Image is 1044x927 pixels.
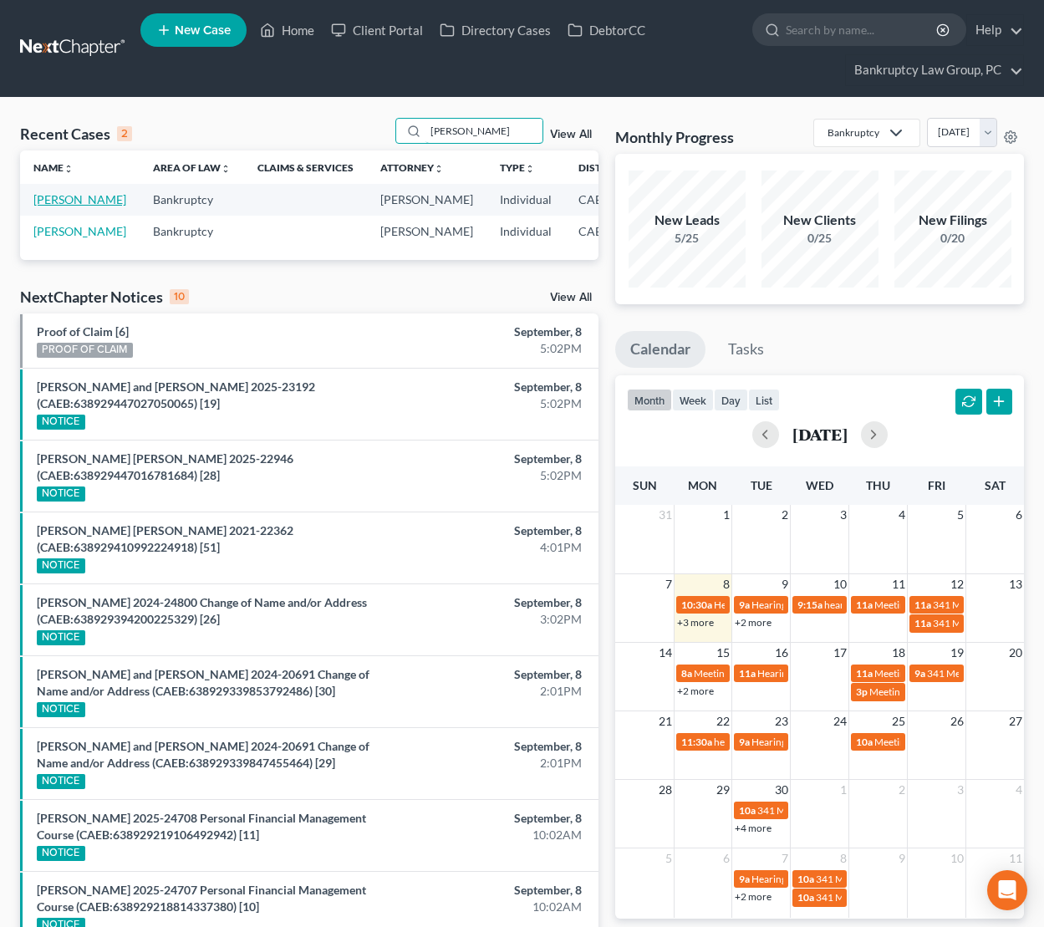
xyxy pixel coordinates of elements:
div: September, 8 [411,810,582,827]
span: Mon [688,478,717,492]
span: Sat [985,478,1006,492]
span: 4 [897,505,907,525]
span: 15 [715,643,731,663]
td: Individual [486,216,565,247]
span: 1 [838,780,848,800]
button: month [627,389,672,411]
a: Districtunfold_more [578,161,634,174]
h2: [DATE] [792,425,848,443]
span: 10a [739,804,756,817]
i: unfold_more [434,164,444,174]
a: Client Portal [323,15,431,45]
a: Tasks [713,331,779,368]
a: +4 more [735,822,772,834]
a: Area of Lawunfold_more [153,161,231,174]
div: September, 8 [411,451,582,467]
span: Meeting of Creditors for [PERSON_NAME] and [PERSON_NAME] [694,667,978,680]
span: 6 [721,848,731,868]
div: NOTICE [37,415,85,430]
div: NOTICE [37,846,85,861]
span: 3 [955,780,965,800]
div: 4:01PM [411,539,582,556]
th: Claims & Services [244,150,367,184]
span: 11a [914,598,931,611]
div: September, 8 [411,882,582,899]
button: week [672,389,714,411]
a: [PERSON_NAME] and [PERSON_NAME] 2025-23192 (CAEB:638929447027050065) [19] [37,379,315,410]
span: 17 [832,643,848,663]
div: September, 8 [411,738,582,755]
span: Thu [866,478,890,492]
button: day [714,389,748,411]
span: 6 [1014,505,1024,525]
a: View All [550,292,592,303]
span: 11a [914,617,931,629]
td: [PERSON_NAME] [367,216,486,247]
a: Proof of Claim [6] [37,324,129,339]
a: [PERSON_NAME] [33,224,126,238]
span: 9a [914,667,925,680]
span: 14 [657,643,674,663]
a: +2 more [677,685,714,697]
span: 10a [797,891,814,904]
div: NextChapter Notices [20,287,189,307]
span: Tue [751,478,772,492]
a: [PERSON_NAME] 2024-24800 Change of Name and/or Address (CAEB:638929394200225329) [26] [37,595,367,626]
span: 2 [780,505,790,525]
button: list [748,389,780,411]
span: 9a [739,873,750,885]
span: 4 [1014,780,1024,800]
div: 5:02PM [411,340,582,357]
span: 11a [739,667,756,680]
span: 3p [856,685,868,698]
span: 23 [773,711,790,731]
div: New Filings [894,211,1011,230]
div: New Clients [761,211,878,230]
span: 341 Meeting for [PERSON_NAME] [816,873,966,885]
span: Hearing for [PERSON_NAME] [PERSON_NAME] [714,598,924,611]
span: 25 [890,711,907,731]
span: 8a [681,667,692,680]
span: 10a [856,736,873,748]
div: NOTICE [37,558,85,573]
input: Search by name... [786,14,939,45]
td: CAEB [565,216,647,247]
td: Bankruptcy [140,216,244,247]
span: New Case [175,24,231,37]
span: 31 [657,505,674,525]
span: 8 [721,574,731,594]
div: September, 8 [411,522,582,539]
a: [PERSON_NAME] [PERSON_NAME] 2025-22946 (CAEB:638929447016781684) [28] [37,451,293,482]
div: September, 8 [411,379,582,395]
div: 0/25 [761,230,878,247]
span: 16 [773,643,790,663]
td: CAEB [565,184,647,215]
span: 5 [955,505,965,525]
a: Help [967,15,1023,45]
span: 10 [832,574,848,594]
td: Individual [486,184,565,215]
a: Typeunfold_more [500,161,535,174]
div: NOTICE [37,774,85,789]
span: 7 [664,574,674,594]
a: Home [252,15,323,45]
span: 5 [664,848,674,868]
span: 11a [856,598,873,611]
span: 341 Meeting for [PERSON_NAME] and [PERSON_NAME] [757,804,1006,817]
div: 2:01PM [411,755,582,772]
span: 19 [949,643,965,663]
div: 5:02PM [411,467,582,484]
span: hearing for [PERSON_NAME] [PERSON_NAME] [824,598,1033,611]
span: Hearing for [PERSON_NAME] [PERSON_NAME] [751,598,962,611]
div: NOTICE [37,630,85,645]
span: Wed [806,478,833,492]
a: [PERSON_NAME] [33,192,126,206]
span: 13 [1007,574,1024,594]
span: 7 [780,848,790,868]
span: 18 [890,643,907,663]
a: [PERSON_NAME] 2025-24708 Personal Financial Management Course (CAEB:638929219106492942) [11] [37,811,366,842]
a: Bankruptcy Law Group, PC [846,55,1023,85]
a: Attorneyunfold_more [380,161,444,174]
span: 9a [739,598,750,611]
span: 28 [657,780,674,800]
